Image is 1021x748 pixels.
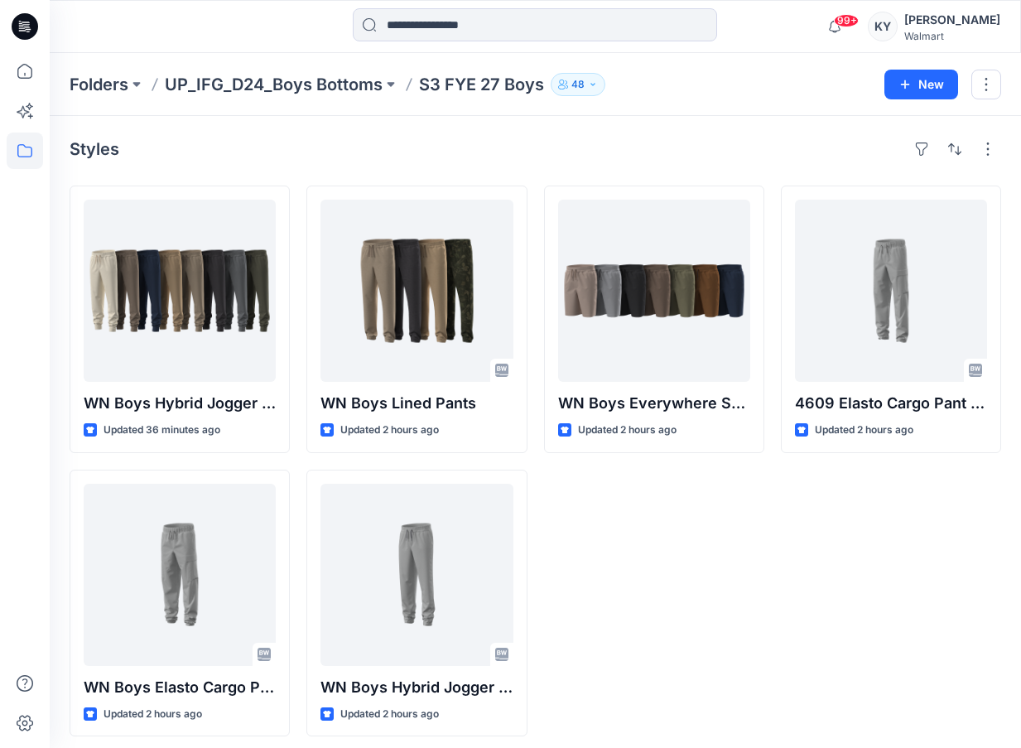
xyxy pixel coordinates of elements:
[551,73,605,96] button: 48
[70,73,128,96] a: Folders
[795,392,987,415] p: 4609 Elasto Cargo Pant Option2
[84,392,276,415] p: WN Boys Hybrid Jogger (Rib Cuffs)
[320,676,513,699] p: WN Boys Hybrid Jogger (Elastic Cuffs Option)
[165,73,383,96] a: UP_IFG_D24_Boys Bottoms
[578,422,677,439] p: Updated 2 hours ago
[84,484,276,666] a: WN Boys Elasto Cargo Pant-Option 1
[795,200,987,382] a: 4609 Elasto Cargo Pant Option2
[340,422,439,439] p: Updated 2 hours ago
[571,75,585,94] p: 48
[320,484,513,666] a: WN Boys Hybrid Jogger (Elastic Cuffs Option)
[419,73,544,96] p: S3 FYE 27 Boys
[904,30,1000,42] div: Walmart
[84,676,276,699] p: WN Boys Elasto Cargo Pant-Option 1
[904,10,1000,30] div: [PERSON_NAME]
[320,392,513,415] p: WN Boys Lined Pants
[104,706,202,723] p: Updated 2 hours ago
[320,200,513,382] a: WN Boys Lined Pants
[558,200,750,382] a: WN Boys Everywhere Shorts
[558,392,750,415] p: WN Boys Everywhere Shorts
[884,70,958,99] button: New
[868,12,898,41] div: KY
[815,422,913,439] p: Updated 2 hours ago
[340,706,439,723] p: Updated 2 hours ago
[70,139,119,159] h4: Styles
[104,422,220,439] p: Updated 36 minutes ago
[834,14,859,27] span: 99+
[84,200,276,382] a: WN Boys Hybrid Jogger (Rib Cuffs)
